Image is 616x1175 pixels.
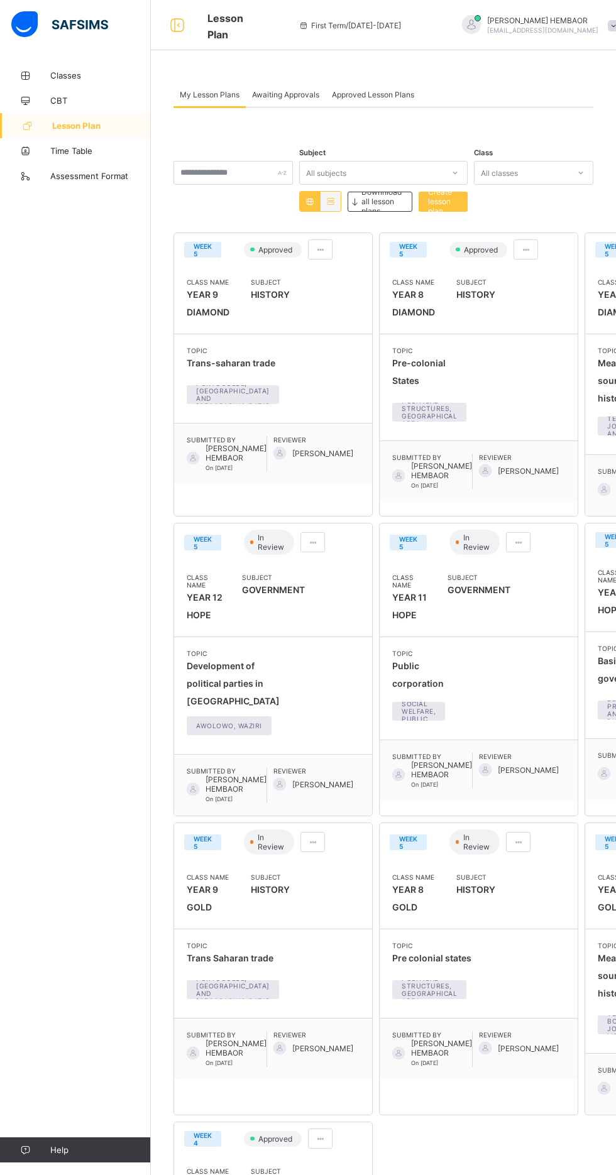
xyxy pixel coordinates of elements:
[187,289,229,317] span: YEAR 9 DIAMOND
[392,650,451,657] span: Topic
[399,243,417,258] span: WEEK 5
[411,1039,472,1057] span: [PERSON_NAME] HEMBAOR
[196,722,262,730] span: Awolowo, Waziri
[392,953,471,963] span: Pre colonial states
[306,161,346,185] div: All subjects
[206,1039,267,1057] span: [PERSON_NAME] HEMBAOR
[448,574,510,581] span: Subject
[392,942,473,949] span: Topic
[487,16,598,25] span: [PERSON_NAME] HEMBAOR
[299,148,326,157] span: Subject
[392,454,472,461] span: Submitted By
[194,835,212,850] span: WEEK 5
[448,581,510,599] span: GOVERNMENT
[187,1167,232,1175] span: Class Name
[456,873,502,881] span: Subject
[187,650,280,657] span: Topic
[411,482,438,489] span: On [DATE]
[187,574,223,589] span: Class Name
[196,975,270,1005] span: Portuguese, [GEOGRAPHIC_DATA] and [GEOGRAPHIC_DATA]
[194,243,212,258] span: WEEK 5
[392,884,424,912] span: YEAR 8 GOLD
[498,765,559,775] span: [PERSON_NAME]
[456,286,502,303] span: HISTORY
[187,358,275,368] span: Trans-saharan trade
[402,397,457,427] span: political structures, geographical area
[487,26,598,34] span: [EMAIL_ADDRESS][DOMAIN_NAME]
[462,833,494,851] span: In Review
[292,780,353,789] span: [PERSON_NAME]
[252,90,319,99] span: Awaiting Approvals
[299,21,401,30] span: session/term information
[292,1044,353,1053] span: [PERSON_NAME]
[187,347,285,354] span: Topic
[399,835,417,850] span: WEEK 5
[187,953,273,963] span: Trans Saharan trade
[481,161,518,185] div: All classes
[456,881,502,899] span: HISTORY
[462,533,494,552] span: In Review
[273,767,353,775] span: Reviewer
[411,1059,438,1066] span: On [DATE]
[392,1031,472,1039] span: Submitted By
[392,592,427,620] span: YEAR 11 HOPE
[256,533,289,552] span: In Review
[428,187,458,216] span: Create lesson plan
[392,358,446,386] span: Pre-colonial States
[187,278,232,286] span: Class Name
[50,1145,150,1155] span: Help
[402,700,436,723] span: social welfare, public
[50,96,151,106] span: CBT
[187,1031,267,1039] span: Submitted By
[479,454,559,461] span: Reviewer
[206,464,233,471] span: On [DATE]
[257,1134,296,1144] span: Approved
[256,833,289,851] span: In Review
[474,148,493,157] span: Class
[456,278,502,286] span: Subject
[187,660,280,706] span: Development of political parties in [GEOGRAPHIC_DATA]
[251,881,296,899] span: HISTORY
[187,767,267,775] span: Submitted By
[11,11,108,38] img: safsims
[392,289,435,317] span: YEAR 8 DIAMOND
[187,592,223,620] span: YEAR 12 HOPE
[392,873,437,881] span: Class Name
[52,121,151,131] span: Lesson Plan
[411,461,472,480] span: [PERSON_NAME] HEMBAOR
[392,753,472,760] span: Submitted By
[50,146,151,156] span: Time Table
[463,245,502,254] span: Approved
[242,574,305,581] span: Subject
[361,187,402,216] span: Downnload all lesson plans
[402,975,457,1005] span: political structures, geographical area
[206,795,233,802] span: On [DATE]
[50,171,151,181] span: Assessment Format
[411,781,438,788] span: On [DATE]
[273,436,353,444] span: Reviewer
[196,380,270,410] span: Portuguese, [GEOGRAPHIC_DATA] and [GEOGRAPHIC_DATA]
[206,444,267,462] span: [PERSON_NAME] HEMBAOR
[207,12,243,41] span: Lesson Plan
[206,1059,233,1066] span: On [DATE]
[399,535,417,550] span: WEEK 5
[187,873,232,881] span: Class Name
[498,1044,559,1053] span: [PERSON_NAME]
[332,90,414,99] span: Approved Lesson Plans
[392,347,473,354] span: Topic
[251,286,296,303] span: HISTORY
[206,775,267,794] span: [PERSON_NAME] HEMBAOR
[498,466,559,476] span: [PERSON_NAME]
[479,1031,559,1039] span: Reviewer
[50,70,151,80] span: Classes
[194,535,212,550] span: WEEK 5
[242,581,305,599] span: GOVERNMENT
[479,753,559,760] span: Reviewer
[273,1031,353,1039] span: Reviewer
[411,760,472,779] span: [PERSON_NAME] HEMBAOR
[292,449,353,458] span: [PERSON_NAME]
[251,1167,296,1175] span: Subject
[392,660,444,689] span: Public corporation
[180,90,239,99] span: My Lesson Plans
[251,873,296,881] span: Subject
